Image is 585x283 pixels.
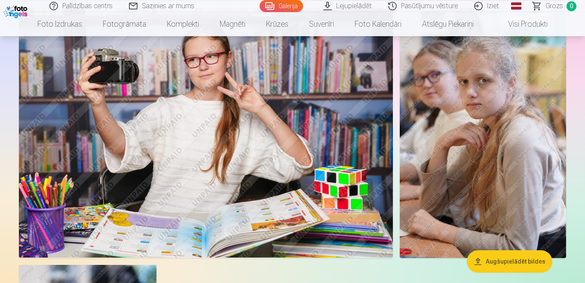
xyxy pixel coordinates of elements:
a: Visi produkti [484,12,558,36]
a: Suvenīri [299,12,344,36]
a: Fotogrāmata [92,12,156,36]
a: Krūzes [256,12,299,36]
a: Magnēti [209,12,256,36]
span: Grozs [545,1,563,11]
a: Komplekti [156,12,209,36]
img: /fa1 [3,3,30,18]
a: Foto izdrukas [27,12,92,36]
button: Augšupielādēt bildes [467,250,552,273]
a: Foto kalendāri [344,12,412,36]
span: 0 [567,1,576,11]
a: Atslēgu piekariņi [412,12,484,36]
